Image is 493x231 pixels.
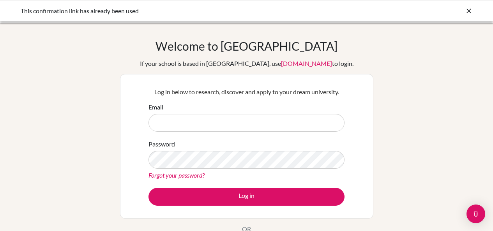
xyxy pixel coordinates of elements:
[140,59,353,68] div: If your school is based in [GEOGRAPHIC_DATA], use to login.
[281,60,332,67] a: [DOMAIN_NAME]
[148,171,205,179] a: Forgot your password?
[148,188,345,206] button: Log in
[155,39,338,53] h1: Welcome to [GEOGRAPHIC_DATA]
[148,87,345,97] p: Log in below to research, discover and apply to your dream university.
[21,6,356,16] div: This confirmation link has already been used
[148,102,163,112] label: Email
[148,139,175,149] label: Password
[466,205,485,223] div: Open Intercom Messenger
